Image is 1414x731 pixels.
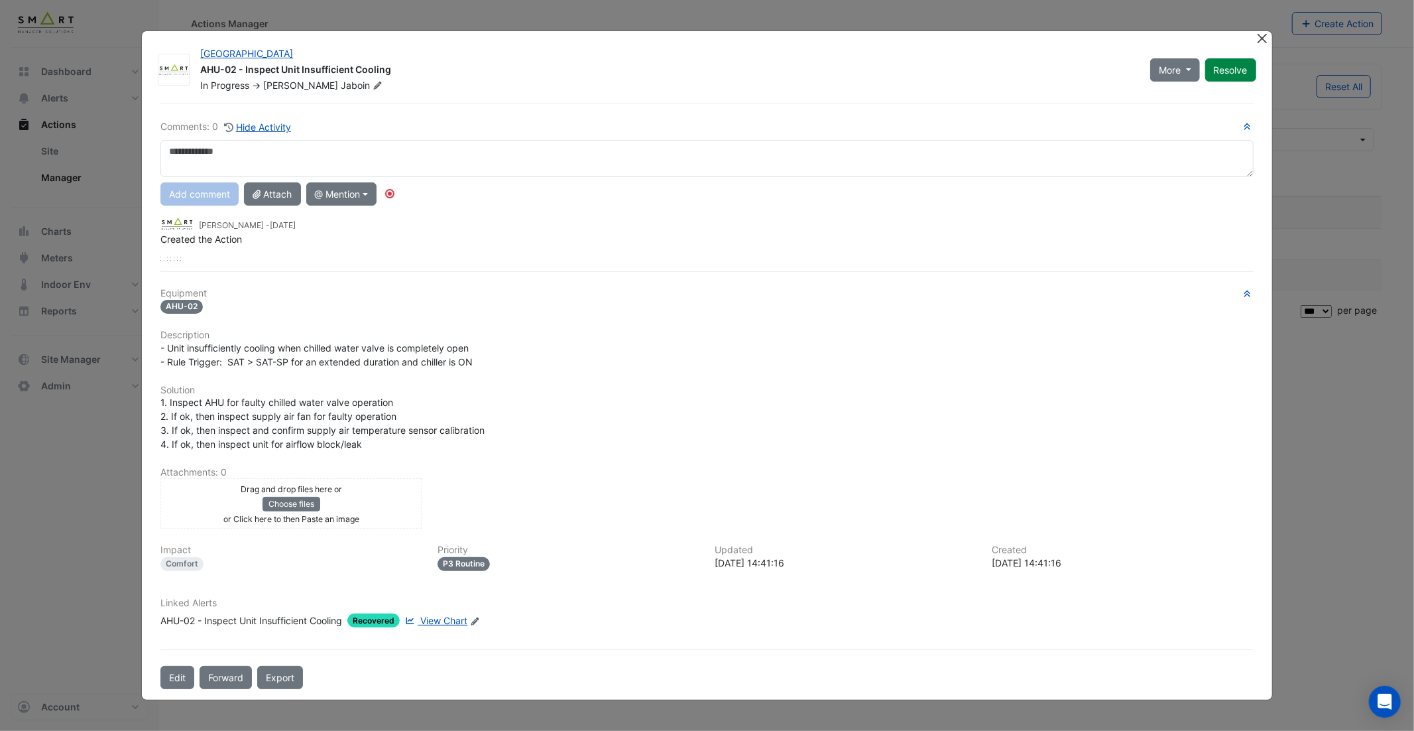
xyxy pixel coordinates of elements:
[160,217,194,232] img: Smart Managed Solutions
[160,614,342,628] div: AHU-02 - Inspect Unit Insufficient Cooling
[160,467,1253,478] h6: Attachments: 0
[160,288,1253,299] h6: Equipment
[223,119,292,135] button: Hide Activity
[470,616,480,626] fa-icon: Edit Linked Alerts
[158,64,189,77] img: Smart Managed Solutions
[160,557,204,571] div: Comfort
[992,556,1254,570] div: [DATE] 14:41:16
[160,233,242,245] span: Created the Action
[992,545,1254,556] h6: Created
[160,330,1253,341] h6: Description
[341,79,385,92] span: Jaboin
[1159,63,1181,77] span: More
[160,300,203,314] span: AHU-02
[160,666,194,689] button: Edit
[306,182,377,206] button: @ Mention
[263,497,320,511] button: Choose files
[1205,58,1256,82] button: Resolve
[241,484,342,494] small: Drag and drop files here or
[715,545,976,556] h6: Updated
[263,80,338,91] span: [PERSON_NAME]
[438,545,699,556] h6: Priority
[270,220,296,230] span: 2025-08-15 14:41:16
[160,545,422,556] h6: Impact
[160,342,473,367] span: - Unit insufficiently cooling when chilled water valve is completely open - Rule Trigger: SAT > S...
[223,514,359,524] small: or Click here to then Paste an image
[384,188,396,200] div: Tooltip anchor
[1256,31,1269,45] button: Close
[257,666,303,689] a: Export
[438,557,490,571] div: P3 Routine
[715,556,976,570] div: [DATE] 14:41:16
[200,666,252,689] button: Forward
[402,614,467,628] a: View Chart
[420,615,467,626] span: View Chart
[160,598,1253,609] h6: Linked Alerts
[200,48,293,59] a: [GEOGRAPHIC_DATA]
[160,119,292,135] div: Comments: 0
[1150,58,1200,82] button: More
[160,385,1253,396] h6: Solution
[252,80,261,91] span: ->
[347,614,400,628] span: Recovered
[200,80,249,91] span: In Progress
[160,397,487,450] span: 1. Inspect AHU for faulty chilled water valve operation 2. If ok, then inspect supply air fan for...
[1369,686,1401,718] div: Open Intercom Messenger
[200,63,1134,79] div: AHU-02 - Inspect Unit Insufficient Cooling
[244,182,300,206] button: Attach
[199,220,296,232] small: [PERSON_NAME] -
